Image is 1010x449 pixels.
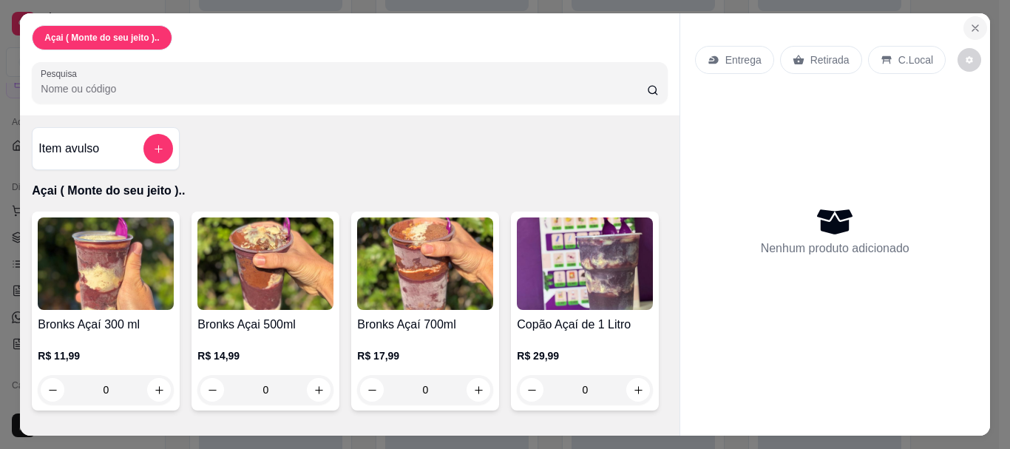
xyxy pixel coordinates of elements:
[517,217,653,310] img: product-image
[963,16,987,40] button: Close
[197,217,333,310] img: product-image
[143,134,173,163] button: add-separate-item
[38,348,174,363] p: R$ 11,99
[898,53,933,67] p: C.Local
[725,53,762,67] p: Entrega
[41,67,82,80] label: Pesquisa
[357,217,493,310] img: product-image
[958,48,981,72] button: decrease-product-quantity
[41,81,647,96] input: Pesquisa
[761,240,909,257] p: Nenhum produto adicionado
[357,316,493,334] h4: Bronks Açaí 700ml
[44,32,159,44] p: Açai ( Monte do seu jeito )..
[517,348,653,363] p: R$ 29,99
[38,140,99,158] h4: Item avulso
[357,348,493,363] p: R$ 17,99
[810,53,850,67] p: Retirada
[38,316,174,334] h4: Bronks Açaí 300 ml
[197,348,333,363] p: R$ 14,99
[32,182,667,200] p: Açai ( Monte do seu jeito )..
[38,217,174,310] img: product-image
[197,316,333,334] h4: Bronks Açai 500ml
[517,316,653,334] h4: Copão Açaí de 1 Litro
